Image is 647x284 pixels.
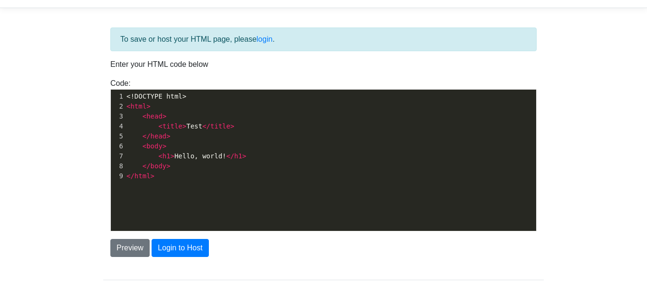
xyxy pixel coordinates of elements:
[111,131,125,141] div: 5
[230,122,234,130] span: >
[103,78,544,231] div: Code:
[151,132,167,140] span: head
[202,122,210,130] span: </
[242,152,246,160] span: >
[151,172,154,180] span: >
[234,152,243,160] span: h1
[146,142,162,150] span: body
[143,142,146,150] span: <
[226,152,234,160] span: </
[162,112,166,120] span: >
[171,152,174,160] span: >
[143,162,151,170] span: </
[210,122,230,130] span: title
[146,112,162,120] span: head
[130,102,146,110] span: html
[143,132,151,140] span: </
[143,112,146,120] span: <
[110,27,537,51] div: To save or host your HTML page, please .
[162,152,171,160] span: h1
[126,92,186,100] span: <!DOCTYPE html>
[126,152,246,160] span: Hello, world!
[151,162,167,170] span: body
[162,142,166,150] span: >
[257,35,273,43] a: login
[111,101,125,111] div: 2
[111,171,125,181] div: 9
[111,141,125,151] div: 6
[166,162,170,170] span: >
[111,92,125,101] div: 1
[126,172,135,180] span: </
[111,121,125,131] div: 4
[158,152,162,160] span: <
[126,102,130,110] span: <
[166,132,170,140] span: >
[162,122,182,130] span: title
[126,122,234,130] span: Test
[111,151,125,161] div: 7
[158,122,162,130] span: <
[110,59,537,70] p: Enter your HTML code below
[152,239,208,257] button: Login to Host
[110,239,150,257] button: Preview
[111,161,125,171] div: 8
[135,172,151,180] span: html
[111,111,125,121] div: 3
[182,122,186,130] span: >
[146,102,150,110] span: >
